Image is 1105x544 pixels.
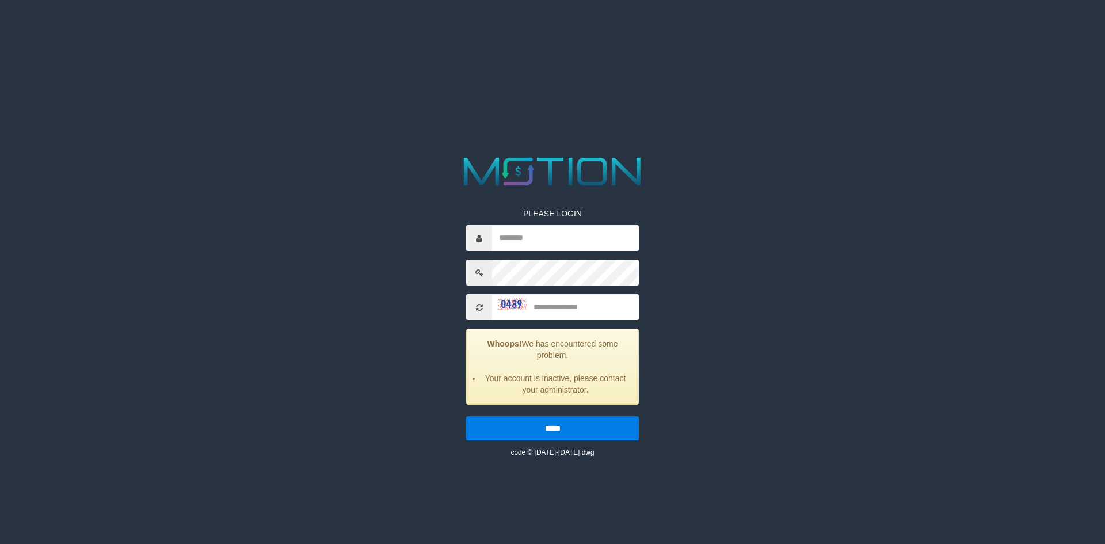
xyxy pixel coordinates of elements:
[487,339,522,348] strong: Whoops!
[510,448,594,456] small: code © [DATE]-[DATE] dwg
[466,329,639,405] div: We has encountered some problem.
[466,208,639,219] p: PLEASE LOGIN
[481,372,630,395] li: Your account is inactive, please contact your administrator.
[498,298,527,310] img: captcha
[456,153,649,191] img: MOTION_logo.png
